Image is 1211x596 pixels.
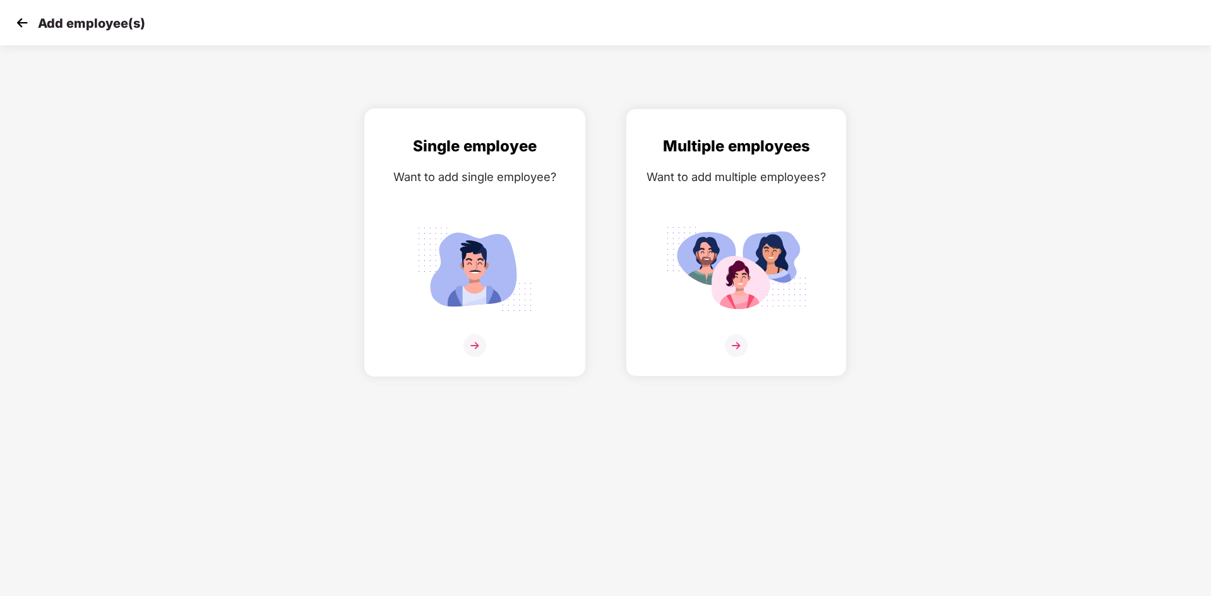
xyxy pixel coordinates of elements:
div: Single employee [378,134,572,158]
img: svg+xml;base64,PHN2ZyB4bWxucz0iaHR0cDovL3d3dy53My5vcmcvMjAwMC9zdmciIHdpZHRoPSIzNiIgaGVpZ2h0PSIzNi... [463,334,486,357]
img: svg+xml;base64,PHN2ZyB4bWxucz0iaHR0cDovL3d3dy53My5vcmcvMjAwMC9zdmciIHdpZHRoPSIzNiIgaGVpZ2h0PSIzNi... [725,334,748,357]
img: svg+xml;base64,PHN2ZyB4bWxucz0iaHR0cDovL3d3dy53My5vcmcvMjAwMC9zdmciIGlkPSJNdWx0aXBsZV9lbXBsb3llZS... [665,220,807,318]
div: Want to add multiple employees? [639,168,833,186]
div: Want to add single employee? [378,168,572,186]
div: Multiple employees [639,134,833,158]
p: Add employee(s) [38,16,145,31]
img: svg+xml;base64,PHN2ZyB4bWxucz0iaHR0cDovL3d3dy53My5vcmcvMjAwMC9zdmciIGlkPSJTaW5nbGVfZW1wbG95ZWUiIH... [404,220,546,318]
img: svg+xml;base64,PHN2ZyB4bWxucz0iaHR0cDovL3d3dy53My5vcmcvMjAwMC9zdmciIHdpZHRoPSIzMCIgaGVpZ2h0PSIzMC... [13,13,32,32]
